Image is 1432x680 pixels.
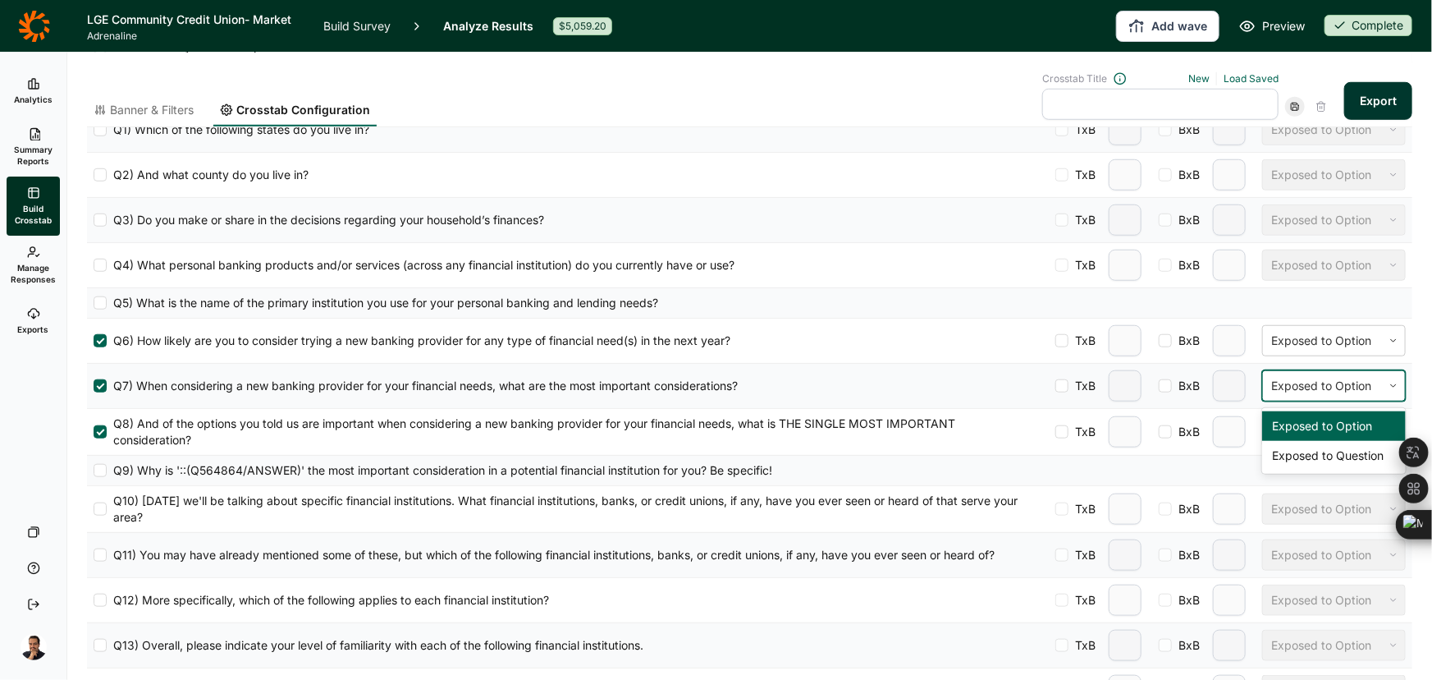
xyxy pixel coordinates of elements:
[1042,72,1107,85] span: Crosstab Title
[7,117,60,177] a: Summary Reports
[1172,167,1200,183] span: BxB
[107,493,1029,526] span: Q10) [DATE] we'll be talking about specific financial institutions. What financial institutions, ...
[7,295,60,347] a: Exports
[13,203,53,226] span: Build Crosstab
[1311,97,1331,117] div: Delete
[1239,16,1305,36] a: Preview
[18,324,49,335] span: Exports
[107,122,369,138] span: Q1) Which of the following states do you live in?
[11,262,56,285] span: Manage Responses
[1188,72,1210,85] a: New
[1172,592,1200,609] span: BxB
[7,236,60,295] a: Manage Responses
[1068,212,1096,228] span: TxB
[1116,11,1219,42] button: Add wave
[107,378,738,394] span: Q7) When considering a new banking provider for your financial needs, what are the most important...
[107,333,730,349] span: Q6) How likely are you to consider trying a new banking provider for any type of financial need(s...
[1172,212,1200,228] span: BxB
[1172,257,1200,273] span: BxB
[1068,257,1096,273] span: TxB
[110,102,194,118] span: Banner & Filters
[1172,547,1200,563] span: BxB
[1068,637,1096,654] span: TxB
[1262,16,1305,36] span: Preview
[7,65,60,117] a: Analytics
[553,17,612,35] div: $5,059.20
[1068,333,1096,349] span: TxB
[1285,97,1305,117] div: Save Crosstab
[1344,82,1412,120] button: Export
[107,212,544,228] span: Q3) Do you make or share in the decisions regarding your household’s finances?
[1262,441,1406,471] div: Exposed to Question
[1172,378,1200,394] span: BxB
[21,634,47,660] img: amg06m4ozjtcyqqhuw5b.png
[7,177,60,236] a: Build Crosstab
[1172,122,1200,138] span: BxB
[107,257,734,273] span: Q4) What personal banking products and/or services (across any financial institution) do you curr...
[1172,333,1200,349] span: BxB
[1172,501,1200,517] span: BxB
[107,295,658,311] span: Q5) What is the name of the primary institution you use for your personal banking and lending needs?
[87,30,304,43] span: Adrenaline
[14,94,53,105] span: Analytics
[107,637,643,654] span: Q13) Overall, please indicate your level of familiarity with each of the following financial inst...
[87,10,304,30] h1: LGE Community Credit Union- Market
[107,547,995,563] span: Q11) You may have already mentioned some of these, but which of the following financial instituti...
[1068,592,1096,609] span: TxB
[1068,378,1096,394] span: TxB
[1068,167,1096,183] span: TxB
[1172,424,1200,440] span: BxB
[1068,547,1096,563] span: TxB
[1068,424,1096,440] span: TxB
[107,416,1029,448] span: Q8) And of the options you told us are important when considering a new banking provider for your...
[236,102,370,118] span: Crosstab Configuration
[1068,501,1096,517] span: TxB
[1324,15,1412,36] div: Complete
[1172,637,1200,654] span: BxB
[1262,411,1406,441] div: Exposed to Option
[107,462,772,479] span: Q9) Why is '::(Q564864/ANSWER)' the most important consideration in a potential financial institu...
[1324,15,1412,38] button: Complete
[107,167,309,183] span: Q2) And what county do you live in?
[1068,122,1096,138] span: TxB
[13,144,53,167] span: Summary Reports
[107,592,549,609] span: Q12) More specifically, which of the following applies to each financial institution?
[1224,72,1279,85] a: Load Saved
